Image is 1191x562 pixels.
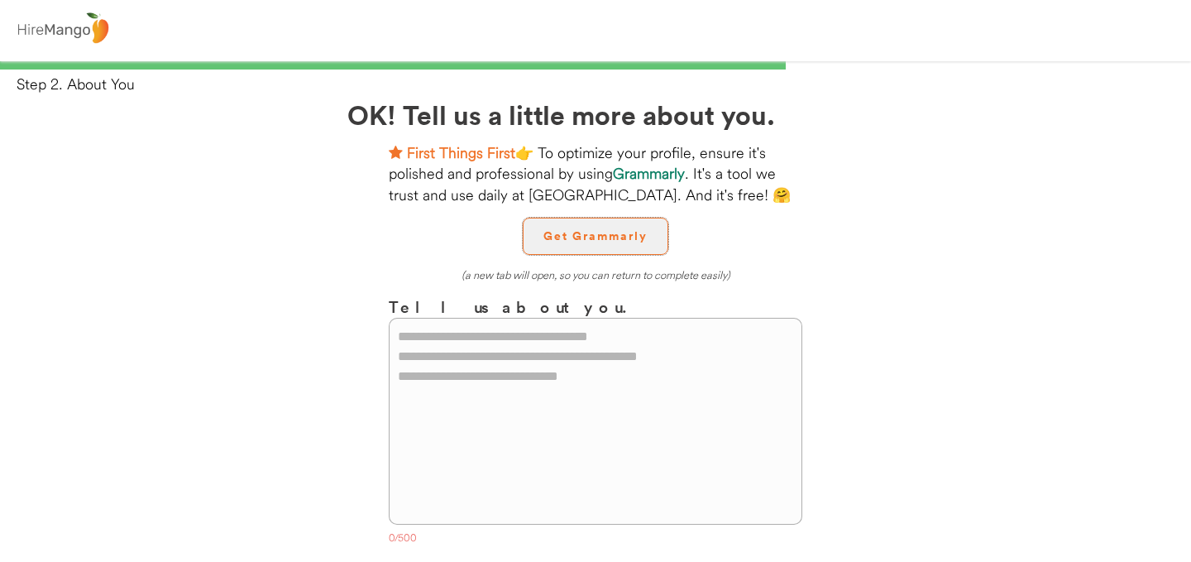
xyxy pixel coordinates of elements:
[389,142,802,205] div: 👉 To optimize your profile, ensure it's polished and professional by using . It's a tool we trust...
[17,74,1191,94] div: Step 2. About You
[12,9,113,48] img: logo%20-%20hiremango%20gray.png
[462,268,730,281] em: (a new tab will open, so you can return to complete easily)
[407,143,515,162] strong: First Things First
[347,94,844,134] h2: OK! Tell us a little more about you.
[523,218,668,255] button: Get Grammarly
[3,61,1188,70] div: 66%
[389,531,802,548] div: 0/500
[613,164,685,183] strong: Grammarly
[389,295,802,319] h3: Tell us about you.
